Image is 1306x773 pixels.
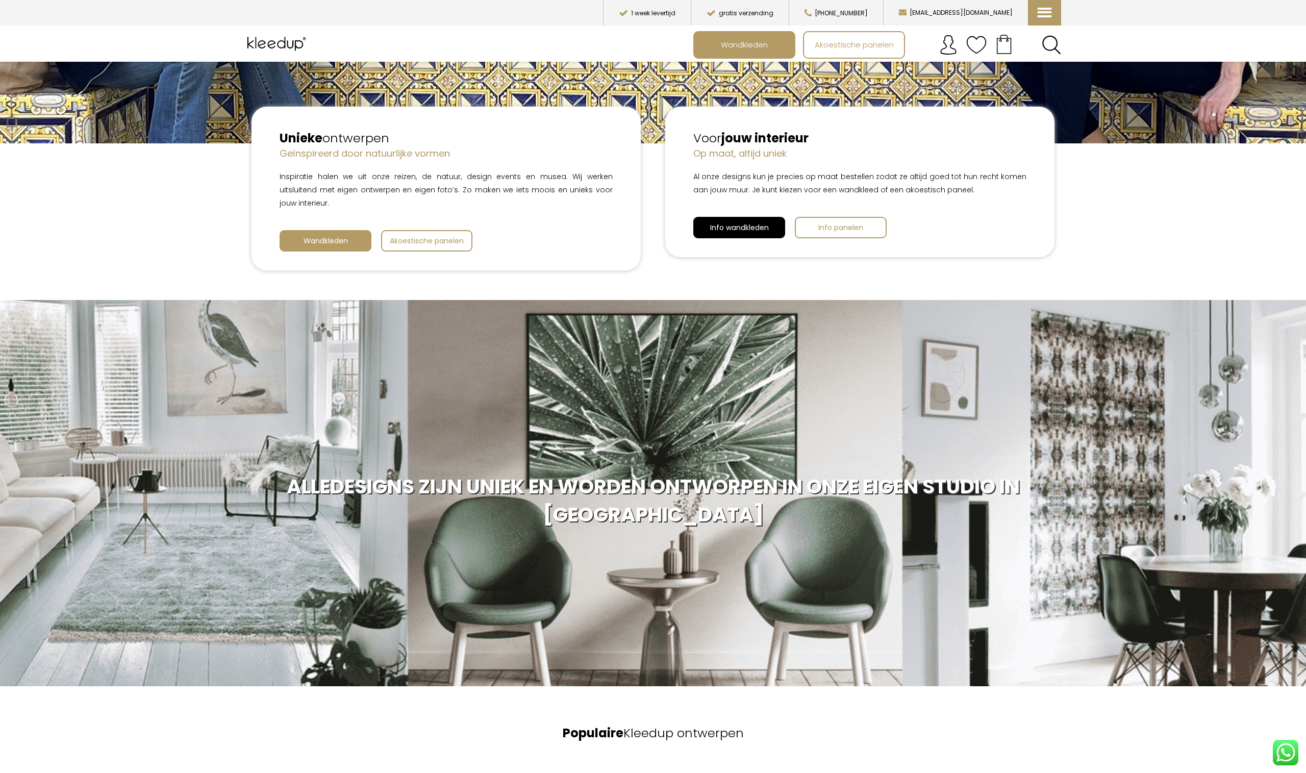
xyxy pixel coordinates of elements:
[1042,35,1061,55] a: Search
[304,236,348,246] span: Wandkleden
[563,725,623,741] strong: Populaire
[280,170,613,210] p: Inspiratie halen we uit onze reizen, de natuur, design events en musea. Wij werken uitsluitend me...
[280,230,371,252] a: Wandkleden
[809,35,899,55] span: Akoestische panelen
[693,31,1069,59] nav: Main menu
[287,472,330,501] span: Alle
[693,130,1026,147] h2: Voor
[966,35,987,55] img: verlanglijstje.svg
[721,130,809,146] strong: jouw interieur
[330,472,1020,528] span: designs zijn uniek en worden ontworpen in onze eigen studio in [GEOGRAPHIC_DATA]
[280,147,613,160] h4: Geïnspireerd door natuurlijke vormen
[710,222,769,233] span: Info wandkleden
[280,130,322,146] strong: Unieke
[693,170,1026,196] p: Al onze designs kun je precies op maat bestellen zodat ze altijd goed tot hun recht komen aan jou...
[804,32,904,58] a: Akoestische panelen
[280,130,613,147] h2: ontwerpen
[795,217,887,238] a: Info panelen
[715,35,773,55] span: Wandkleden
[938,35,959,55] img: account.svg
[245,725,1061,742] h2: Kleedup ontwerpen
[693,147,1026,160] h4: Op maat, altijd uniek
[987,31,1021,57] a: Your cart
[381,230,472,252] a: Akoestische panelen
[245,31,311,57] img: Kleedup
[390,236,464,246] span: Akoestische panelen
[693,217,785,238] a: Info wandkleden
[694,32,794,58] a: Wandkleden
[818,222,863,233] span: Info panelen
